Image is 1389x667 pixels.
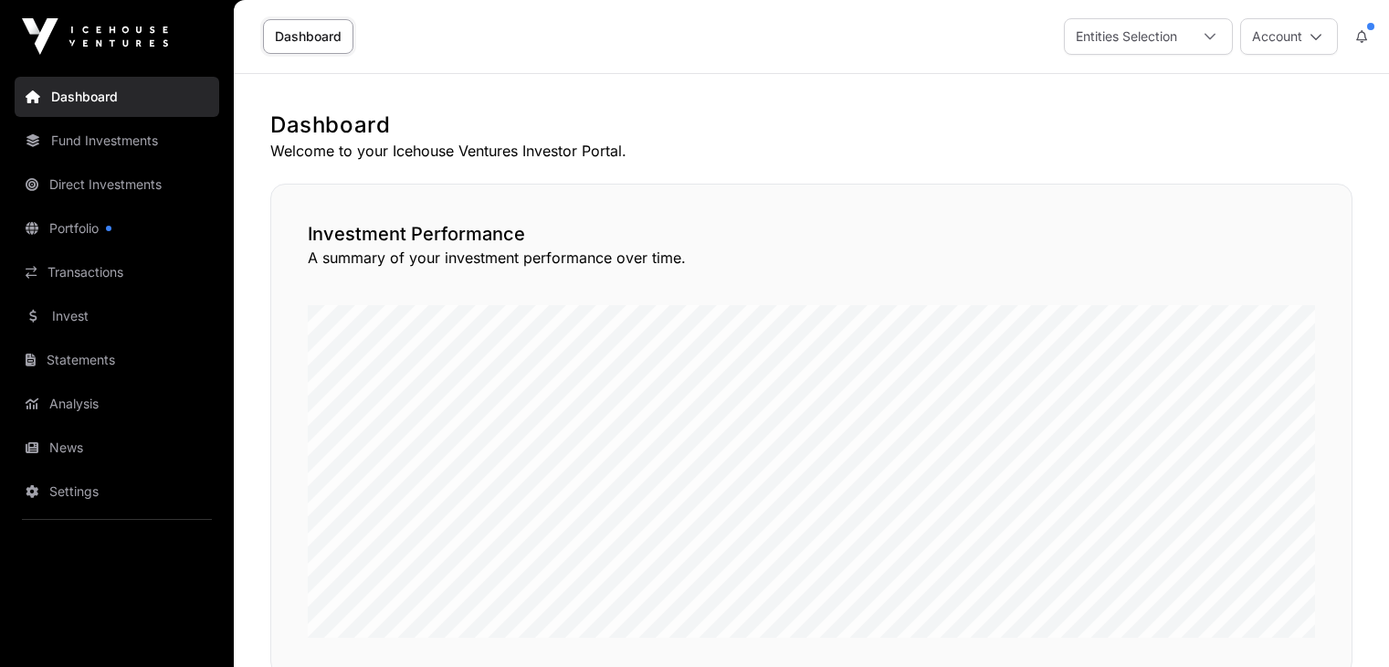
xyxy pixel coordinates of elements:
[15,121,219,161] a: Fund Investments
[15,471,219,512] a: Settings
[15,428,219,468] a: News
[15,340,219,380] a: Statements
[308,221,1315,247] h2: Investment Performance
[22,18,168,55] img: Icehouse Ventures Logo
[270,111,1352,140] h1: Dashboard
[1240,18,1338,55] button: Account
[15,208,219,249] a: Portfolio
[308,247,1315,269] p: A summary of your investment performance over time.
[270,140,1352,162] p: Welcome to your Icehouse Ventures Investor Portal.
[1065,19,1188,54] div: Entities Selection
[15,384,219,424] a: Analysis
[15,296,219,336] a: Invest
[15,164,219,205] a: Direct Investments
[263,19,353,54] a: Dashboard
[15,252,219,292] a: Transactions
[15,77,219,117] a: Dashboard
